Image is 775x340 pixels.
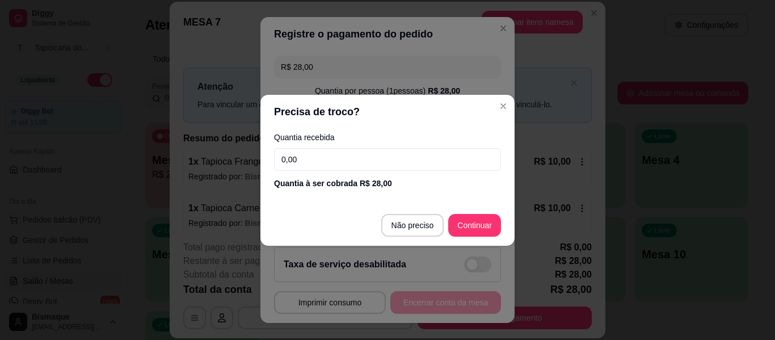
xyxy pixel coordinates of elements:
label: Quantia recebida [274,133,501,141]
button: Continuar [448,214,501,237]
button: Não preciso [381,214,444,237]
button: Close [494,97,512,115]
header: Precisa de troco? [260,95,515,129]
div: Quantia à ser cobrada R$ 28,00 [274,178,501,189]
